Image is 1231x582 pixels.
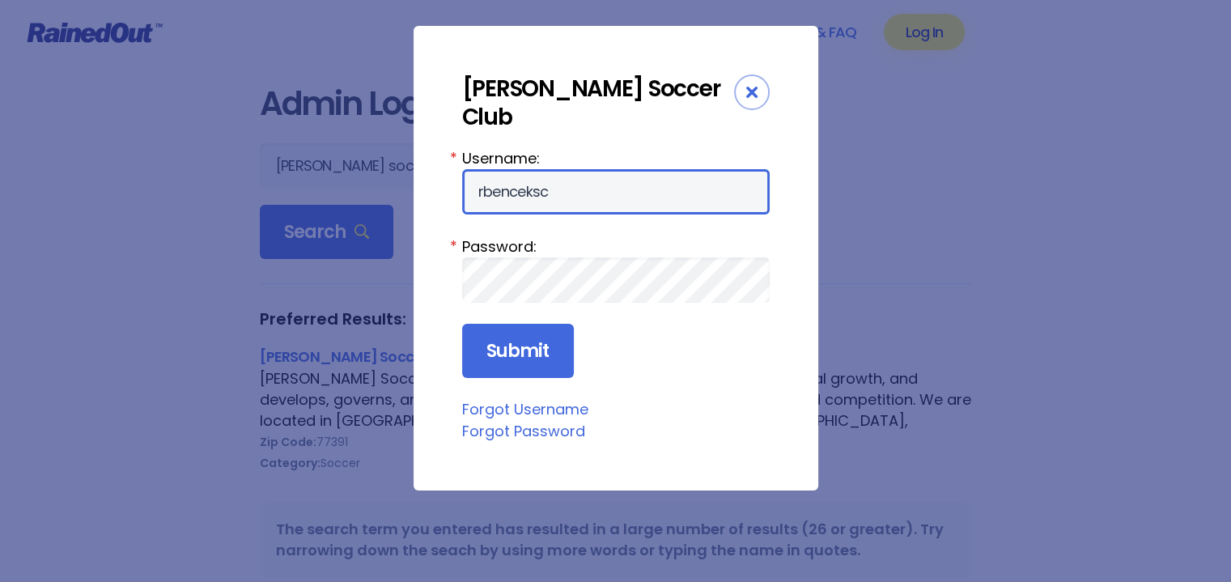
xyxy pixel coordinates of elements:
[462,421,585,441] a: Forgot Password
[734,74,770,110] div: Close
[462,324,574,379] input: Submit
[462,74,734,131] div: [PERSON_NAME] Soccer Club
[462,236,770,257] label: Password:
[462,399,588,419] a: Forgot Username
[462,147,770,169] label: Username:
